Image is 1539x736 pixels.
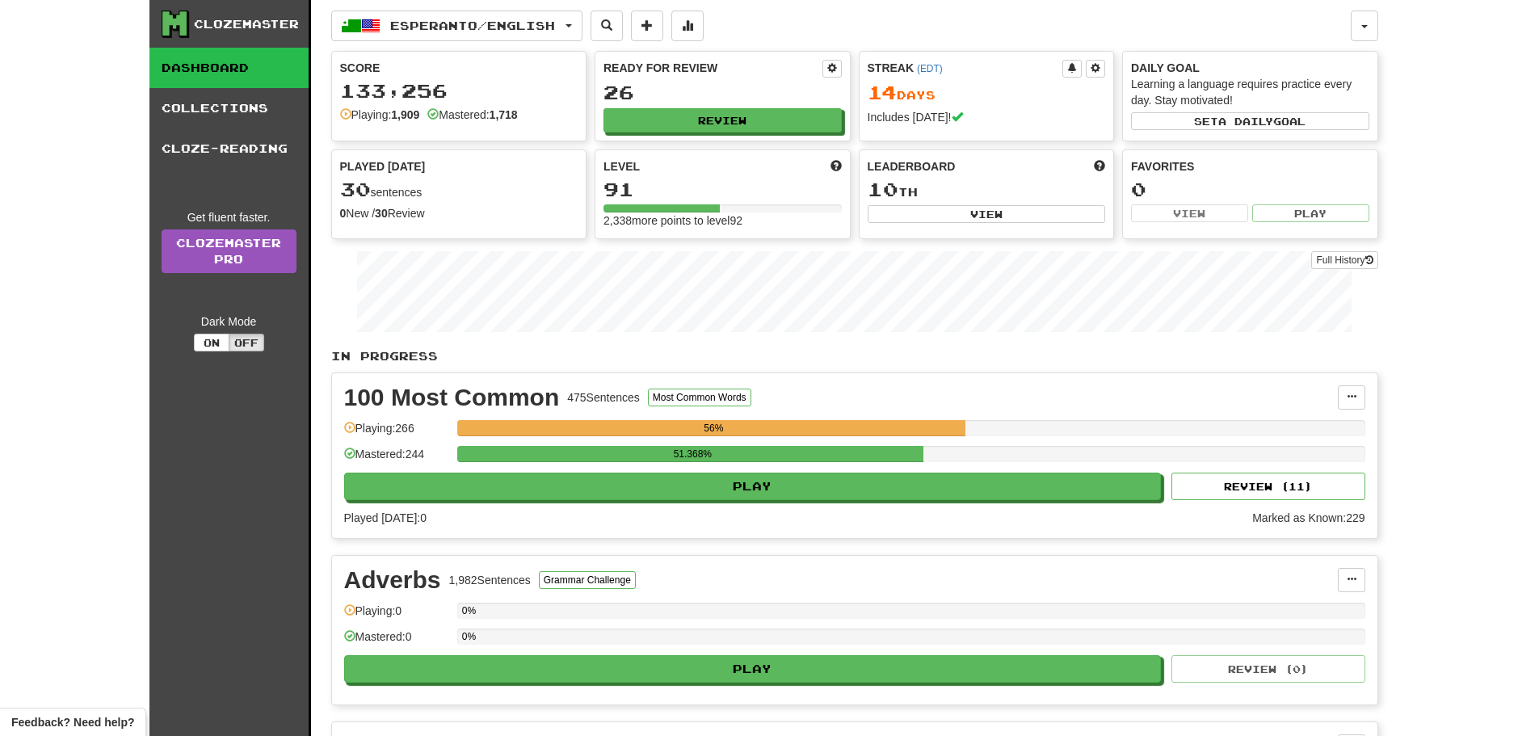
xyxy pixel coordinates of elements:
div: 1,982 Sentences [449,572,531,588]
button: Off [229,334,264,351]
span: 30 [340,178,371,200]
a: ClozemasterPro [162,229,296,273]
div: Score [340,60,578,76]
span: 10 [868,178,898,200]
strong: 30 [375,207,388,220]
span: This week in points, UTC [1094,158,1105,175]
div: 133,256 [340,81,578,101]
div: 2,338 more points to level 92 [603,212,842,229]
a: Cloze-Reading [149,128,309,169]
div: 100 Most Common [344,385,560,410]
span: Played [DATE]: 0 [344,511,427,524]
div: 0 [1131,179,1369,200]
span: 14 [868,81,897,103]
span: Played [DATE] [340,158,426,175]
button: Play [1252,204,1369,222]
div: Ready for Review [603,60,822,76]
div: Marked as Known: 229 [1252,510,1364,526]
div: Playing: [340,107,420,123]
div: Favorites [1131,158,1369,175]
a: (EDT) [917,63,943,74]
div: Mastered: [427,107,517,123]
div: sentences [340,179,578,200]
div: Playing: 266 [344,420,449,447]
div: 91 [603,179,842,200]
div: th [868,179,1106,200]
span: Leaderboard [868,158,956,175]
button: More stats [671,11,704,41]
div: 51.368% [462,446,923,462]
div: 26 [603,82,842,103]
button: Most Common Words [648,389,751,406]
a: Dashboard [149,48,309,88]
div: Streak [868,60,1063,76]
strong: 1,718 [490,108,518,121]
button: Seta dailygoal [1131,112,1369,130]
div: Playing: 0 [344,603,449,629]
div: Daily Goal [1131,60,1369,76]
button: Review [603,108,842,132]
button: Esperanto/English [331,11,582,41]
button: Review (11) [1171,473,1365,500]
div: New / Review [340,205,578,221]
button: Play [344,473,1162,500]
div: Day s [868,82,1106,103]
span: Score more points to level up [830,158,842,175]
p: In Progress [331,348,1378,364]
button: Full History [1311,251,1377,269]
div: Mastered: 0 [344,629,449,655]
button: Play [344,655,1162,683]
span: Level [603,158,640,175]
div: Learning a language requires practice every day. Stay motivated! [1131,76,1369,108]
strong: 0 [340,207,347,220]
a: Collections [149,88,309,128]
div: Dark Mode [162,313,296,330]
span: Open feedback widget [11,714,134,730]
button: View [868,205,1106,223]
div: 56% [462,420,965,436]
div: 475 Sentences [567,389,640,406]
button: Review (0) [1171,655,1365,683]
div: Includes [DATE]! [868,109,1106,125]
span: a daily [1218,116,1273,127]
span: Esperanto / English [390,19,555,32]
strong: 1,909 [391,108,419,121]
div: Adverbs [344,568,441,592]
button: Search sentences [591,11,623,41]
div: Clozemaster [194,16,299,32]
div: Get fluent faster. [162,209,296,225]
button: Add sentence to collection [631,11,663,41]
div: Mastered: 244 [344,446,449,473]
button: Grammar Challenge [539,571,636,589]
button: View [1131,204,1248,222]
button: On [194,334,229,351]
